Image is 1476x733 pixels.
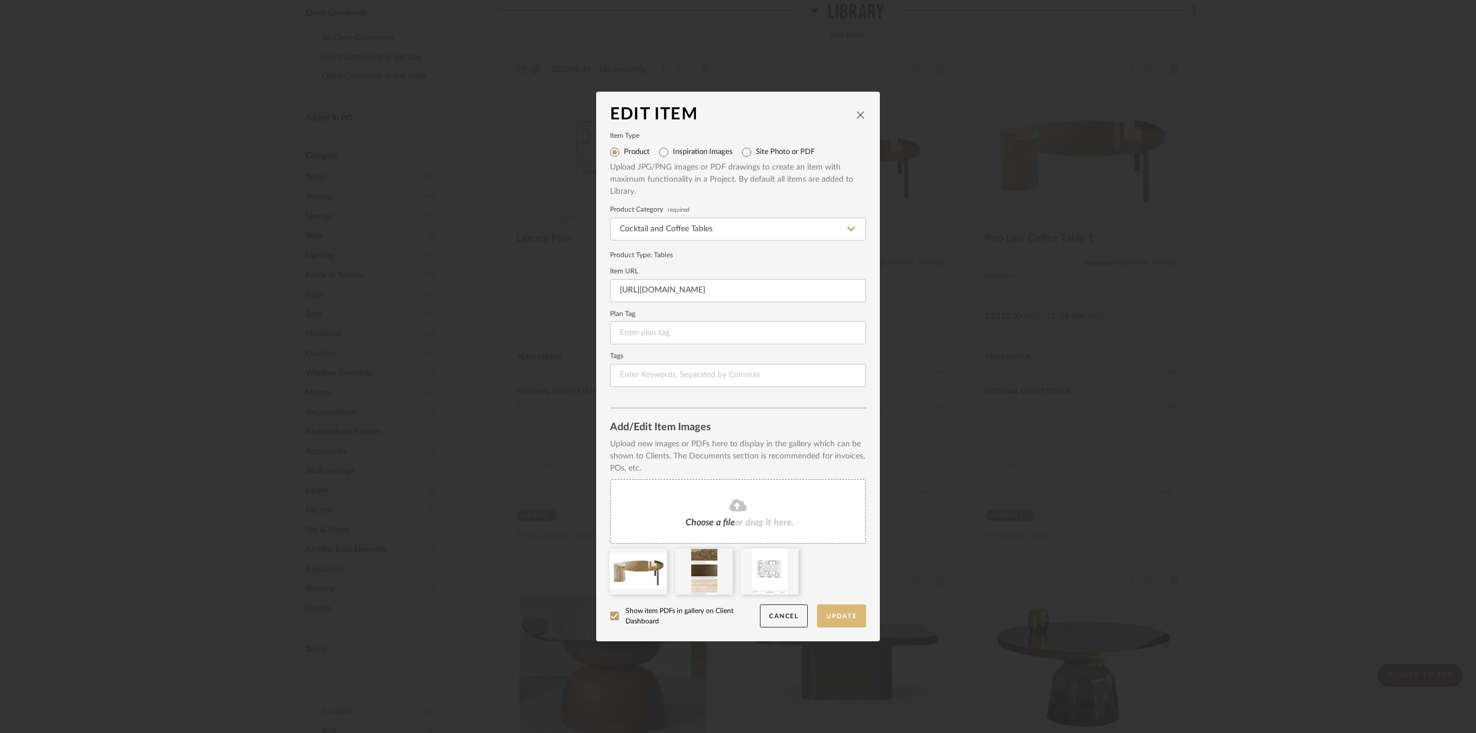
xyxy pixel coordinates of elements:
[610,422,866,434] div: Add/Edit Item Images
[610,321,866,344] input: Enter plan tag
[817,604,866,628] button: Update
[735,518,794,527] span: or drag it here.
[610,311,866,317] label: Plan Tag
[650,251,673,258] span: : Tables
[610,354,866,359] label: Tags
[610,606,760,626] label: Show item PDFs in gallery on Client Dashboard
[610,279,866,302] input: Enter URL
[673,148,733,157] label: Inspiration Images
[610,217,866,240] input: Type a category to search and select
[610,250,866,260] div: Product Type
[756,148,815,157] label: Site Photo or PDF
[610,106,856,124] div: Edit Item
[610,143,866,161] mat-radio-group: Select item type
[610,364,866,387] input: Enter Keywords, Separated by Commas
[668,208,690,212] span: required
[686,518,735,527] span: Choose a file
[610,207,866,213] label: Product Category
[610,133,866,139] label: Item Type
[624,148,650,157] label: Product
[760,604,808,628] button: Cancel
[610,438,866,475] div: Upload new images or PDFs here to display in the gallery which can be shown to Clients. The Docum...
[610,269,866,275] label: Item URL
[610,161,866,198] div: Upload JPG/PNG images or PDF drawings to create an item with maximum functionality in a Project. ...
[856,110,866,120] button: close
